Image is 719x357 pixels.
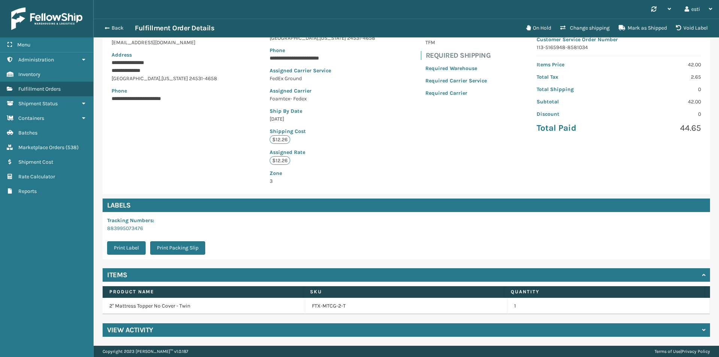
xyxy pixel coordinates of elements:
[17,42,30,48] span: Menu
[624,61,701,69] p: 42.00
[537,61,614,69] p: Items Price
[655,349,680,354] a: Terms of Use
[425,89,487,97] p: Required Carrier
[112,52,132,58] span: Address
[270,135,290,144] p: $12.26
[112,39,219,46] p: [EMAIL_ADDRESS][DOMAIN_NAME]
[270,127,375,135] p: Shipping Cost
[425,39,487,46] p: TFM
[18,130,37,136] span: Batches
[624,110,701,118] p: 0
[270,46,375,54] p: Phone
[537,122,614,134] p: Total Paid
[112,87,219,95] p: Phone
[319,35,346,41] span: [US_STATE]
[425,64,487,72] p: Required Warehouse
[624,98,701,106] p: 42.00
[537,98,614,106] p: Subtotal
[556,21,614,36] button: Change shipping
[270,87,375,95] p: Assigned Carrier
[347,35,375,41] span: 24531-4658
[11,7,82,30] img: logo
[560,25,565,30] i: Change shipping
[18,173,55,180] span: Rate Calculator
[655,346,710,357] div: |
[189,75,217,82] span: 24531-4658
[18,86,61,92] span: Fulfillment Orders
[18,115,44,121] span: Containers
[318,35,319,41] span: ,
[537,36,701,43] p: Customer Service Order Number
[676,25,681,30] i: VOIDLABEL
[522,21,556,36] button: On Hold
[161,75,188,82] span: [US_STATE]
[270,148,375,156] p: Assigned Rate
[18,188,37,194] span: Reports
[107,326,153,335] h4: View Activity
[66,144,79,151] span: ( 538 )
[103,298,305,314] td: 2" Mattress Topper No Cover - Twin
[270,95,375,103] p: Foamtex- Fedex
[270,35,318,41] span: [GEOGRAPHIC_DATA]
[18,71,40,78] span: Inventory
[537,110,614,118] p: Discount
[18,100,58,107] span: Shipment Status
[526,25,531,30] i: On Hold
[537,85,614,93] p: Total Shipping
[18,57,54,63] span: Administration
[18,159,53,165] span: Shipment Cost
[507,298,710,314] td: 1
[107,270,127,279] h4: Items
[107,225,143,232] a: 883995073476
[112,75,160,82] span: [GEOGRAPHIC_DATA]
[624,73,701,81] p: 2.65
[537,43,701,51] p: 113-5165948-8581034
[103,199,710,212] h4: Labels
[682,349,710,354] a: Privacy Policy
[270,67,375,75] p: Assigned Carrier Service
[135,24,214,33] h3: Fulfillment Order Details
[270,107,375,115] p: Ship By Date
[426,51,491,60] h4: Required Shipping
[100,25,135,31] button: Back
[511,288,698,295] label: Quantity
[312,302,346,310] a: FTX-MTCG-2-T
[537,73,614,81] p: Total Tax
[671,21,712,36] button: Void Label
[425,77,487,85] p: Required Carrier Service
[150,241,205,255] button: Print Packing Slip
[107,241,146,255] button: Print Label
[103,346,188,357] p: Copyright 2023 [PERSON_NAME]™ v 1.0.187
[270,169,375,177] p: Zone
[619,25,625,30] i: Mark as Shipped
[270,115,375,123] p: [DATE]
[18,144,64,151] span: Marketplace Orders
[109,288,296,295] label: Product Name
[270,169,375,184] span: 3
[614,21,671,36] button: Mark as Shipped
[310,288,497,295] label: SKU
[270,156,290,165] p: $12.26
[624,122,701,134] p: 44.65
[624,85,701,93] p: 0
[160,75,161,82] span: ,
[107,217,154,224] span: Tracking Numbers :
[270,75,375,82] p: FedEx Ground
